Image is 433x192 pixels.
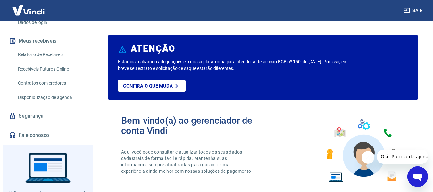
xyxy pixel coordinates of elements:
[8,34,88,48] button: Meus recebíveis
[123,83,173,89] p: Confira o que muda
[15,91,88,104] a: Disponibilização de agenda
[402,4,425,16] button: Sair
[118,80,186,92] a: Confira o que muda
[118,58,350,72] p: Estamos realizando adequações em nossa plataforma para atender a Resolução BCB nº 150, de [DATE]....
[15,48,88,61] a: Relatório de Recebíveis
[15,63,88,76] a: Recebíveis Futuros Online
[321,115,405,186] img: Imagem de um avatar masculino com diversos icones exemplificando as funcionalidades do gerenciado...
[121,149,254,174] p: Aqui você pode consultar e atualizar todos os seus dados cadastrais de forma fácil e rápida. Mant...
[362,151,374,164] iframe: Fechar mensagem
[377,150,428,164] iframe: Mensagem da empresa
[121,115,263,136] h2: Bem-vindo(a) ao gerenciador de conta Vindi
[4,4,54,10] span: Olá! Precisa de ajuda?
[15,16,88,29] a: Dados de login
[8,0,49,20] img: Vindi
[131,46,175,52] h6: ATENÇÃO
[8,128,88,142] a: Fale conosco
[407,166,428,187] iframe: Botão para abrir a janela de mensagens
[8,109,88,123] a: Segurança
[15,77,88,90] a: Contratos com credores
